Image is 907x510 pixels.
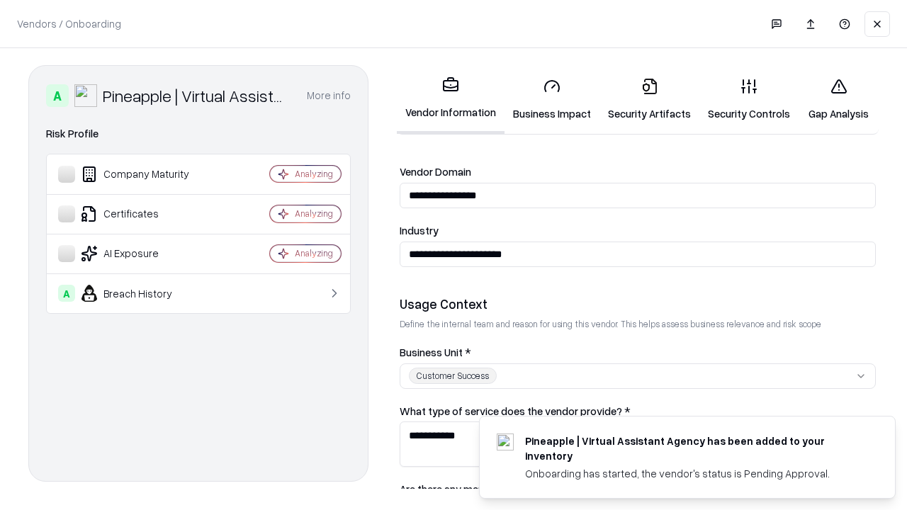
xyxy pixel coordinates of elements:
[400,318,876,330] p: Define the internal team and reason for using this vendor. This helps assess business relevance a...
[17,16,121,31] p: Vendors / Onboarding
[400,225,876,236] label: Industry
[409,368,497,384] div: Customer Success
[497,433,514,450] img: trypineapple.com
[103,84,290,107] div: Pineapple | Virtual Assistant Agency
[307,83,351,108] button: More info
[295,247,333,259] div: Analyzing
[46,125,351,142] div: Risk Profile
[400,295,876,312] div: Usage Context
[295,168,333,180] div: Analyzing
[400,166,876,177] label: Vendor Domain
[58,205,227,222] div: Certificates
[400,363,876,389] button: Customer Success
[58,166,227,183] div: Company Maturity
[74,84,97,107] img: Pineapple | Virtual Assistant Agency
[58,245,227,262] div: AI Exposure
[400,347,876,358] label: Business Unit *
[525,433,861,463] div: Pineapple | Virtual Assistant Agency has been added to your inventory
[400,406,876,416] label: What type of service does the vendor provide? *
[525,466,861,481] div: Onboarding has started, the vendor's status is Pending Approval.
[295,208,333,220] div: Analyzing
[46,84,69,107] div: A
[799,67,879,132] a: Gap Analysis
[58,285,75,302] div: A
[58,285,227,302] div: Breach History
[397,65,505,134] a: Vendor Information
[699,67,799,132] a: Security Controls
[599,67,699,132] a: Security Artifacts
[400,484,876,494] label: Are there any mentions of AI, machine learning, or data analytics in the product/service of the v...
[505,67,599,132] a: Business Impact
